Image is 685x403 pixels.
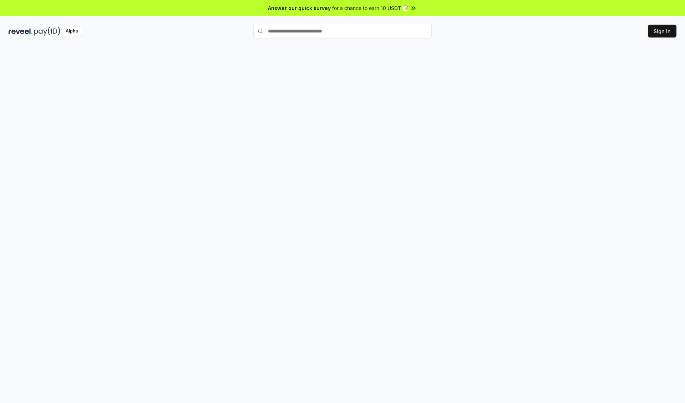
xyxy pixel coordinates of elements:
button: Sign In [648,25,676,37]
span: Answer our quick survey [268,4,331,12]
img: reveel_dark [9,27,32,36]
span: for a chance to earn 10 USDT 📝 [332,4,409,12]
div: Alpha [62,27,82,36]
img: pay_id [34,27,60,36]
